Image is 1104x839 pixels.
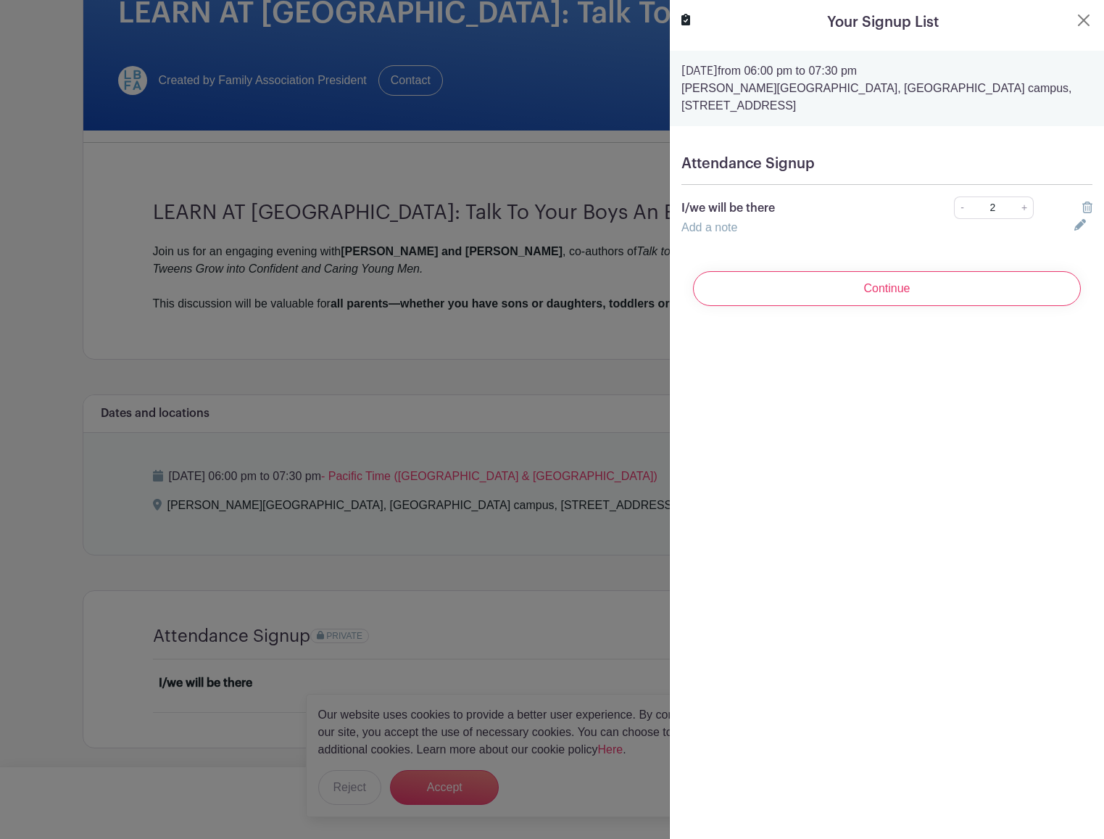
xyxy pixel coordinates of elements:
[681,62,1092,80] p: from 06:00 pm to 07:30 pm
[1075,12,1092,29] button: Close
[681,65,718,77] strong: [DATE]
[681,199,914,217] p: I/we will be there
[693,271,1081,306] input: Continue
[681,80,1092,115] p: [PERSON_NAME][GEOGRAPHIC_DATA], [GEOGRAPHIC_DATA] campus, [STREET_ADDRESS]
[1016,197,1034,219] a: +
[681,155,1092,173] h5: Attendance Signup
[827,12,939,33] h5: Your Signup List
[681,221,737,233] a: Add a note
[954,197,970,219] a: -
